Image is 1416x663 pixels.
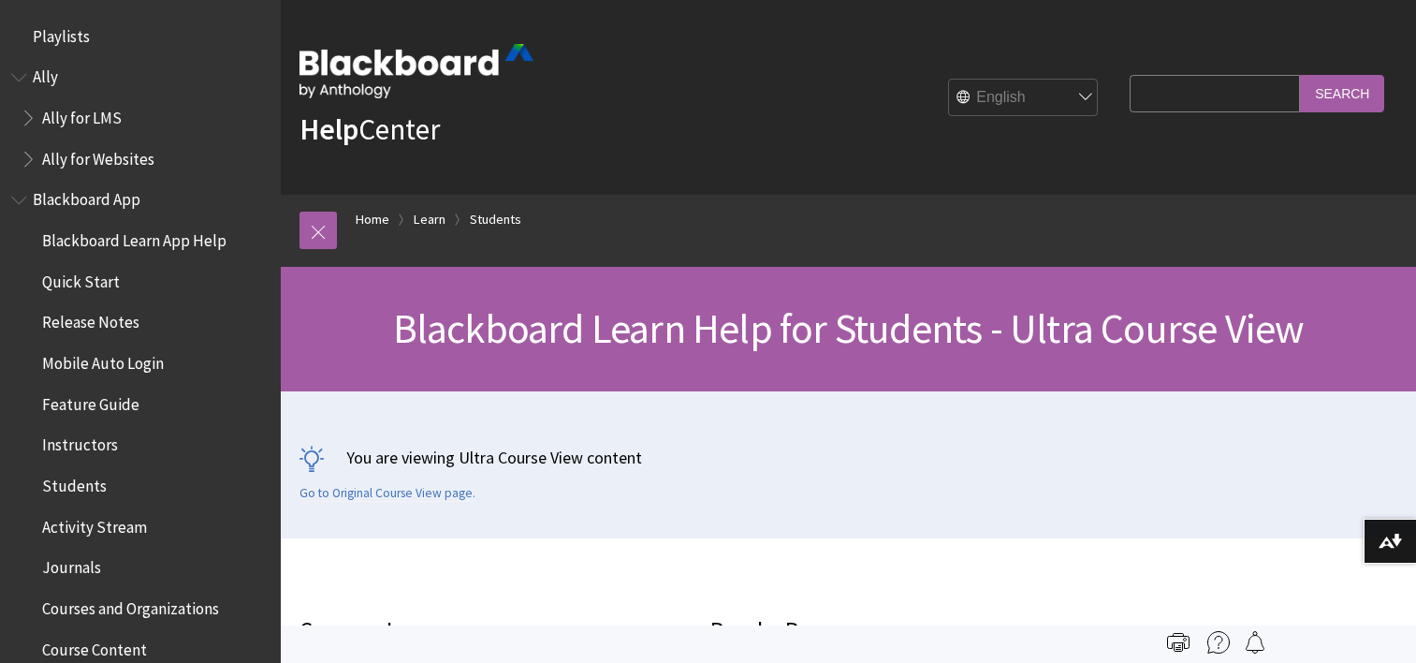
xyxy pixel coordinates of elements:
[42,552,101,578] span: Journals
[299,446,1397,469] p: You are viewing Ultra Course View content
[299,110,440,148] a: HelpCenter
[42,102,122,127] span: Ally for LMS
[11,62,270,175] nav: Book outline for Anthology Ally Help
[42,593,219,618] span: Courses and Organizations
[11,21,270,52] nav: Book outline for Playlists
[1244,631,1266,654] img: Follow this page
[42,347,164,373] span: Mobile Auto Login
[393,302,1305,354] span: Blackboard Learn Help for Students - Ultra Course View
[42,225,226,250] span: Blackboard Learn App Help
[42,143,154,169] span: Ally for Websites
[1167,631,1190,654] img: Print
[1300,75,1384,111] input: Search
[42,307,139,332] span: Release Notes
[33,62,58,87] span: Ally
[33,21,90,46] span: Playlists
[299,44,533,98] img: Blackboard by Anthology
[33,184,140,210] span: Blackboard App
[42,266,120,291] span: Quick Start
[42,430,118,455] span: Instructors
[949,80,1099,117] select: Site Language Selector
[42,511,147,537] span: Activity Stream
[299,485,475,502] a: Go to Original Course View page.
[356,208,389,231] a: Home
[42,389,139,414] span: Feature Guide
[470,208,521,231] a: Students
[42,470,107,495] span: Students
[414,208,445,231] a: Learn
[42,634,147,659] span: Course Content
[1207,631,1230,654] img: More help
[299,110,358,148] strong: Help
